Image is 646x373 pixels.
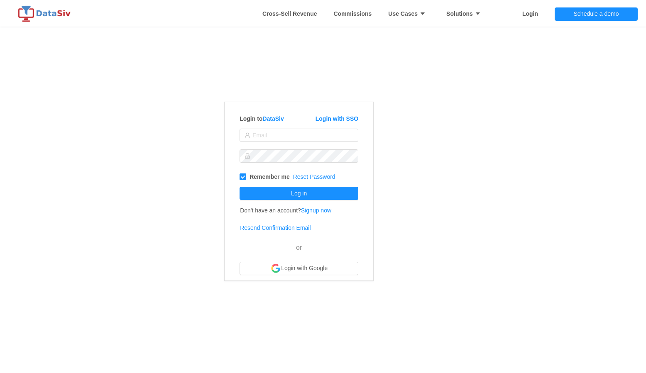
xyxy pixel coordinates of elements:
[301,207,331,214] a: Signup now
[316,115,358,122] a: Login with SSO
[250,173,290,180] strong: Remember me
[240,224,311,231] a: Resend Confirmation Email
[245,153,250,159] i: icon: lock
[262,115,284,122] a: DataSiv
[245,132,250,138] i: icon: user
[240,262,358,275] button: Login with Google
[418,11,426,17] i: icon: caret-down
[296,244,302,251] span: or
[555,7,638,21] button: Schedule a demo
[240,129,358,142] input: Email
[17,5,75,22] img: logo
[293,173,335,180] a: Reset Password
[333,1,372,26] a: Commissions
[240,115,284,122] strong: Login to
[262,1,317,26] a: Whitespace
[388,10,430,17] strong: Use Cases
[446,10,485,17] strong: Solutions
[240,187,358,200] button: Log in
[473,11,481,17] i: icon: caret-down
[240,202,332,219] td: Don't have an account?
[522,1,538,26] a: Login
